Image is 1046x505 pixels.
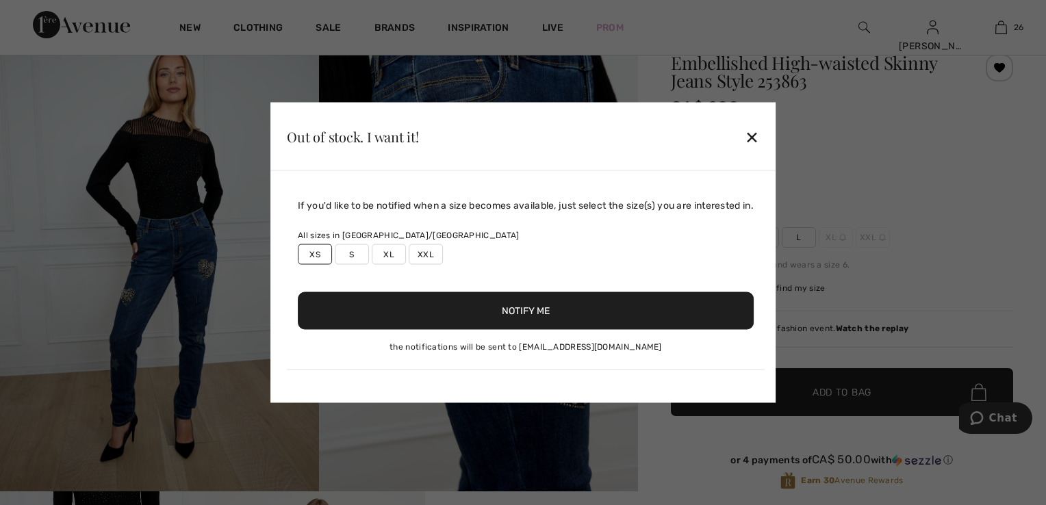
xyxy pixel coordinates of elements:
label: XXL [409,244,443,265]
div: the notifications will be sent to [EMAIL_ADDRESS][DOMAIN_NAME] [298,341,754,353]
div: ✕ [745,122,759,151]
label: XS [298,244,332,265]
div: If you'd like to be notified when a size becomes available, just select the size(s) you are inter... [298,198,754,213]
div: Out of stock. I want it! [287,129,419,143]
span: Chat [30,10,58,22]
label: S [335,244,369,265]
label: XL [372,244,406,265]
div: All sizes in [GEOGRAPHIC_DATA]/[GEOGRAPHIC_DATA] [298,229,754,242]
button: Notify Me [298,292,754,330]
